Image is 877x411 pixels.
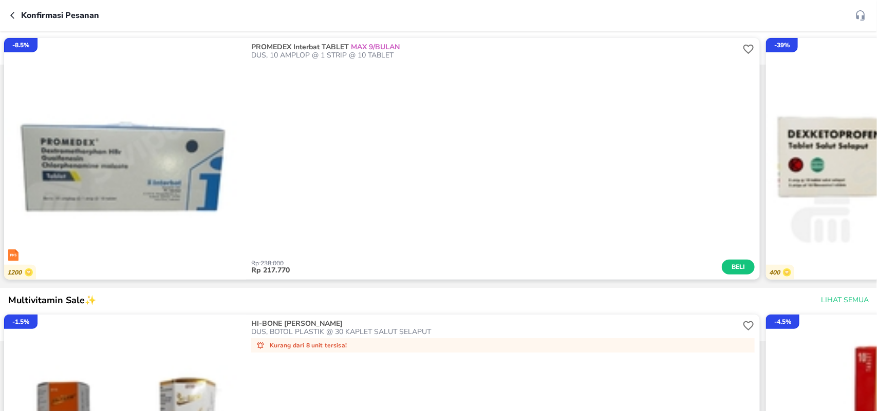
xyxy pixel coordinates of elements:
p: - 39 % [774,41,790,50]
p: - 8.5 % [12,41,29,50]
p: - 4.5 % [774,317,791,326]
p: PROMEDEX Interbat TABLET [251,43,738,51]
span: Beli [730,262,747,272]
button: Beli [722,260,755,275]
p: Rp 217.770 [251,266,722,275]
p: 1200 [7,269,25,277]
button: Lihat Semua [817,291,871,310]
img: prekursor-icon.04a7e01b.svg [8,249,18,261]
p: DUS, BOTOL PLASTIK @ 30 KAPLET SALUT SELAPUT [251,328,740,336]
p: Rp 238.000 [251,260,722,266]
span: Lihat Semua [821,294,869,307]
img: ID117127-1.571963bb-b111-4c2d-87c7-ae14e9f77ade.jpeg [4,38,246,280]
div: Kurang dari 8 unit tersisa! [251,338,755,353]
p: Konfirmasi pesanan [21,9,99,22]
p: DUS, 10 AMPLOP @ 1 STRIP @ 10 TABLET [251,51,740,60]
p: 400 [769,269,783,277]
span: MAX 9/BULAN [349,42,400,52]
p: - 1.5 % [12,317,29,326]
p: HI-BONE [PERSON_NAME] [251,320,738,328]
